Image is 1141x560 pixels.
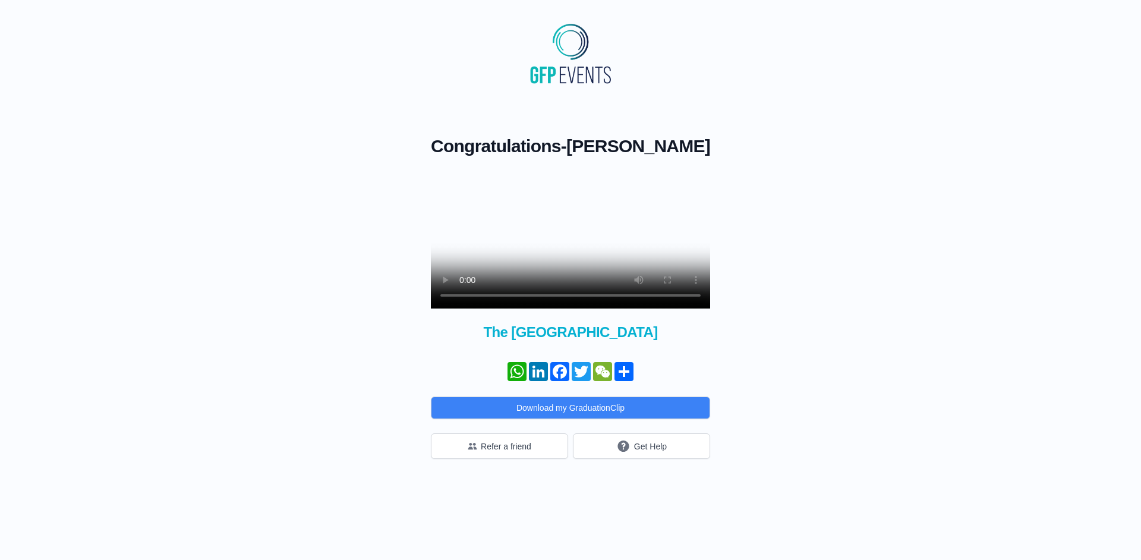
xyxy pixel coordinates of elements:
[506,362,528,381] a: WhatsApp
[431,323,710,342] span: The [GEOGRAPHIC_DATA]
[573,433,710,459] button: Get Help
[528,362,549,381] a: LinkedIn
[613,362,635,381] a: Share
[526,19,615,88] img: MyGraduationClip
[431,433,568,459] button: Refer a friend
[549,362,570,381] a: Facebook
[431,136,561,156] span: Congratulations
[431,136,710,157] h1: -
[566,136,710,156] span: [PERSON_NAME]
[570,362,592,381] a: Twitter
[592,362,613,381] a: WeChat
[431,397,710,419] button: Download my GraduationClip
